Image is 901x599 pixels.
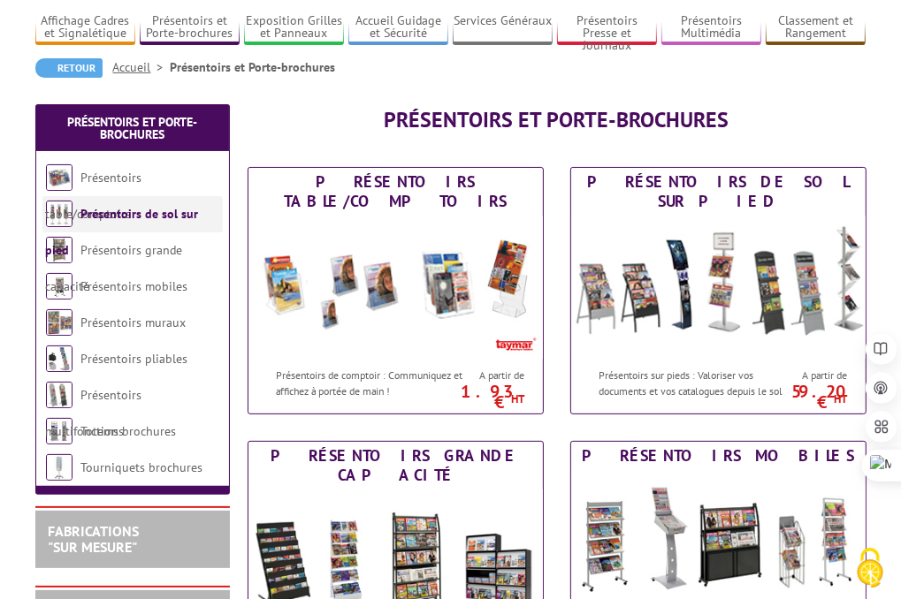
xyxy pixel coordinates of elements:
[783,386,847,407] p: 59.20 €
[460,386,524,407] p: 1.93 €
[46,242,183,294] a: Présentoirs grande capacité
[113,59,171,75] a: Accueil
[571,216,866,359] img: Présentoirs de sol sur pied
[46,170,142,222] a: Présentoirs table/comptoirs
[248,167,544,414] a: Présentoirs table/comptoirs Présentoirs table/comptoirs Présentoirs de comptoir : Communiquez et ...
[81,278,188,294] a: Présentoirs mobiles
[835,391,848,406] sup: HT
[46,345,73,372] img: Présentoirs pliables
[469,368,524,383] span: A partir de
[81,459,203,475] a: Tourniquets brochures
[46,164,73,191] img: Présentoirs table/comptoirs
[81,351,188,367] a: Présentoirs pliables
[253,446,538,485] div: Présentoirs grande capacité
[848,546,892,590] img: Cookies (fenêtre modale)
[557,13,657,42] a: Présentoirs Presse et Journaux
[248,109,867,132] h1: Présentoirs et Porte-brochures
[248,216,543,359] img: Présentoirs table/comptoirs
[81,315,187,330] a: Présentoirs muraux
[570,167,867,414] a: Présentoirs de sol sur pied Présentoirs de sol sur pied Présentoirs sur pieds : Valoriser vos doc...
[791,368,847,383] span: A partir de
[49,522,140,556] a: FABRICATIONS"Sur Mesure"
[512,391,525,406] sup: HT
[46,309,73,336] img: Présentoirs muraux
[35,58,103,78] a: Retour
[171,58,336,76] li: Présentoirs et Porte-brochures
[81,423,177,439] a: Totems brochures
[253,172,538,211] div: Présentoirs table/comptoirs
[839,539,901,599] button: Cookies (fenêtre modale)
[599,368,787,413] p: Présentoirs sur pieds : Valoriser vos documents et vos catalogues depuis le sol !
[661,13,761,42] a: Présentoirs Multimédia
[46,206,199,258] a: Présentoirs de sol sur pied
[46,454,73,481] img: Tourniquets brochures
[576,446,861,466] div: Présentoirs mobiles
[35,13,135,42] a: Affichage Cadres et Signalétique
[766,13,866,42] a: Classement et Rangement
[46,382,73,408] img: Présentoirs multifonctions
[244,13,344,42] a: Exposition Grilles et Panneaux
[140,13,240,42] a: Présentoirs et Porte-brochures
[67,114,197,142] a: Présentoirs et Porte-brochures
[277,368,464,398] p: Présentoirs de comptoir : Communiquez et affichez à portée de main !
[348,13,448,42] a: Accueil Guidage et Sécurité
[46,387,142,439] a: Présentoirs multifonctions
[576,172,861,211] div: Présentoirs de sol sur pied
[453,13,553,42] a: Services Généraux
